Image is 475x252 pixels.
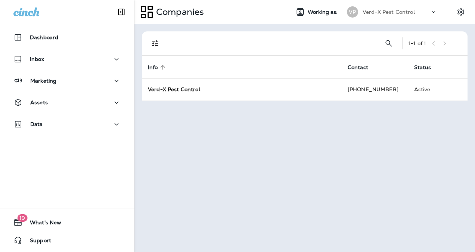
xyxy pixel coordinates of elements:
span: Support [22,237,51,246]
td: Active [408,78,448,101]
button: Collapse Sidebar [111,4,132,19]
span: Contact [348,64,368,71]
div: VP [347,6,358,18]
span: Working as: [308,9,339,15]
span: 19 [17,214,27,222]
p: Companies [153,6,204,18]
button: Marketing [7,73,127,88]
span: Status [414,64,431,71]
button: Search Companies [381,36,396,51]
p: Inbox [30,56,44,62]
button: Dashboard [7,30,127,45]
p: Verd-X Pest Control [363,9,415,15]
button: Filters [148,36,163,51]
span: Info [148,64,168,71]
button: Inbox [7,52,127,67]
span: Info [148,64,158,71]
td: [PHONE_NUMBER] [342,78,408,101]
button: Support [7,233,127,248]
div: 1 - 1 of 1 [409,40,426,46]
span: Status [414,64,441,71]
button: 19What's New [7,215,127,230]
p: Marketing [30,78,56,84]
p: Dashboard [30,34,58,40]
p: Assets [30,99,48,105]
p: Data [30,121,43,127]
button: Data [7,117,127,132]
strong: Verd-X Pest Control [148,86,200,93]
span: What's New [22,219,61,228]
button: Assets [7,95,127,110]
button: Settings [454,5,468,19]
span: Contact [348,64,378,71]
